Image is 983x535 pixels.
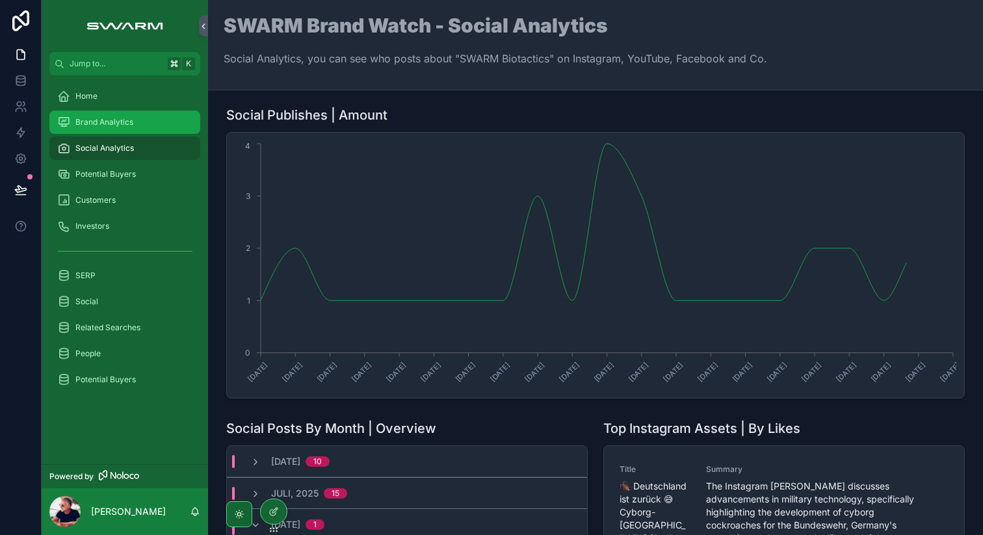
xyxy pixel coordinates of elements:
[49,111,200,134] a: Brand Analytics
[454,360,477,384] text: [DATE]
[384,360,408,384] text: [DATE]
[869,360,893,384] text: [DATE]
[488,360,512,384] text: [DATE]
[75,169,136,179] span: Potential Buyers
[696,360,720,384] text: [DATE]
[49,137,200,160] a: Social Analytics
[49,163,200,186] a: Potential Buyers
[75,221,109,231] span: Investors
[419,360,443,384] text: [DATE]
[523,360,546,384] text: [DATE]
[246,360,269,384] text: [DATE]
[75,117,133,127] span: Brand Analytics
[49,471,94,482] span: Powered by
[75,322,140,333] span: Related Searches
[245,348,250,358] tspan: 0
[800,360,823,384] text: [DATE]
[226,106,387,124] h1: Social Publishes | Amount
[835,360,858,384] text: [DATE]
[49,52,200,75] button: Jump to...K
[75,195,116,205] span: Customers
[620,464,690,475] span: Title
[603,419,800,437] h1: Top Instagram Assets | By Likes
[49,368,200,391] a: Potential Buyers
[49,290,200,313] a: Social
[281,360,304,384] text: [DATE]
[313,456,322,467] div: 10
[80,16,169,36] img: App logo
[224,51,767,66] p: Social Analytics, you can see who posts about "SWARM Biotactics" on Instagram, YouTube, Facebook ...
[332,488,339,499] div: 15
[49,85,200,108] a: Home
[706,464,920,475] span: Summary
[42,464,208,488] a: Powered by
[42,75,208,408] div: scrollable content
[49,264,200,287] a: SERP
[49,215,200,238] a: Investors
[246,191,250,201] tspan: 3
[350,360,373,384] text: [DATE]
[226,419,436,437] h1: Social Posts By Month | Overview
[765,360,789,384] text: [DATE]
[271,487,319,500] span: Juli, 2025
[183,59,194,69] span: K
[224,16,767,35] h1: SWARM Brand Watch - Social Analytics
[245,141,250,151] tspan: 4
[592,360,616,384] text: [DATE]
[731,360,754,384] text: [DATE]
[49,316,200,339] a: Related Searches
[558,360,581,384] text: [DATE]
[315,360,339,384] text: [DATE]
[75,374,136,385] span: Potential Buyers
[661,360,685,384] text: [DATE]
[246,243,250,253] tspan: 2
[75,143,134,153] span: Social Analytics
[75,91,98,101] span: Home
[75,348,101,359] span: People
[75,296,98,307] span: Social
[627,360,650,384] text: [DATE]
[91,505,166,518] p: [PERSON_NAME]
[70,59,163,69] span: Jump to...
[938,360,962,384] text: [DATE]
[49,189,200,212] a: Customers
[235,140,956,390] div: chart
[271,455,300,468] span: [DATE]
[75,270,96,281] span: SERP
[904,360,927,384] text: [DATE]
[247,296,250,306] tspan: 1
[49,342,200,365] a: People
[313,519,317,530] div: 1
